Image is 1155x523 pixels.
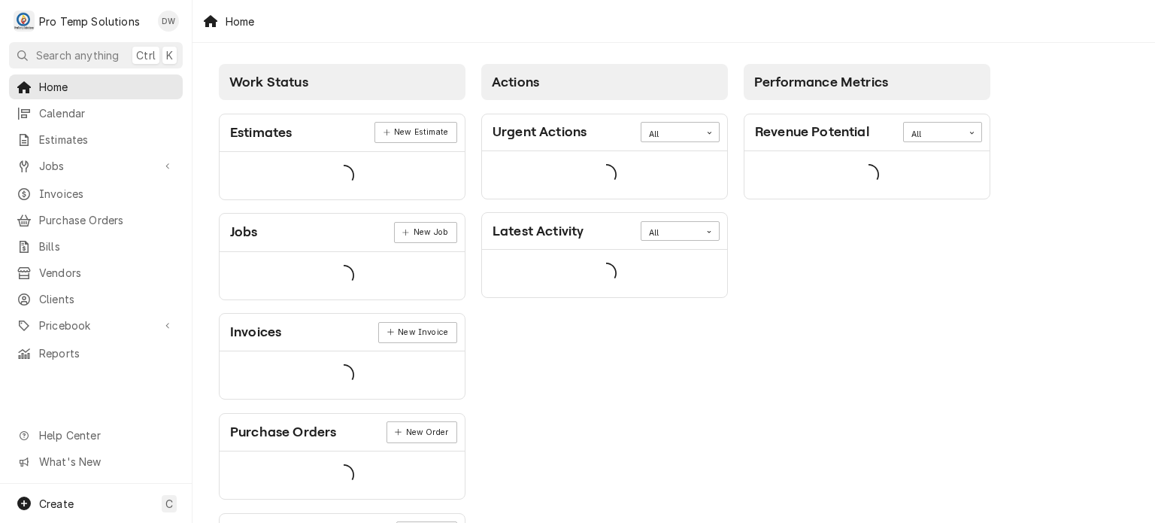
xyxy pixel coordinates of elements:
div: Card Header [744,114,990,151]
a: Estimates [9,127,183,152]
div: Card Title [493,221,584,242]
div: Card Title [230,222,258,242]
span: Loading... [333,360,354,391]
a: New Job [394,222,457,243]
div: Card Header [482,213,727,250]
div: Card Data [482,250,727,297]
a: Clients [9,287,183,312]
div: Card Column Content [744,100,990,258]
a: Go to Pricebook [9,313,183,338]
span: Loading... [333,260,354,291]
a: Home [9,74,183,99]
div: Card Data Filter Control [641,122,720,141]
span: Loading... [596,159,617,190]
div: Card Link Button [378,322,456,343]
span: Pricebook [39,318,153,333]
span: Ctrl [136,47,156,63]
div: Card Header [220,414,465,452]
div: Card Title [493,122,587,142]
span: Help Center [39,427,174,443]
div: Card: Revenue Potential [744,114,990,199]
span: Invoices [39,186,175,202]
div: DW [158,11,179,32]
a: Go to What's New [9,449,183,474]
div: Card Data [220,452,465,499]
div: Card: Latest Activity [481,212,728,298]
div: Card: Jobs [219,213,465,300]
div: Card: Purchase Orders [219,413,465,500]
div: Card: Estimates [219,114,465,200]
span: Performance Metrics [754,74,888,90]
div: Card Header [220,314,465,351]
div: Card Data [744,151,990,199]
span: Create [39,497,74,510]
span: K [166,47,173,63]
span: Reports [39,345,175,361]
span: Estimates [39,132,175,147]
div: Pro Temp Solutions's Avatar [14,11,35,32]
span: Bills [39,239,175,254]
div: Card Header [482,114,727,151]
div: Card Title [755,122,869,142]
span: Jobs [39,158,153,174]
div: P [14,11,35,32]
div: Card Column Header [744,64,990,100]
span: Loading... [596,258,617,290]
span: C [165,496,173,512]
a: Vendors [9,260,183,285]
div: Card Link Button [394,222,457,243]
span: Work Status [229,74,308,90]
a: Purchase Orders [9,208,183,233]
div: Card Data [220,252,465,300]
div: Card Title [230,322,281,342]
span: What's New [39,454,174,470]
span: Calendar [39,105,175,121]
div: Card Link Button [387,421,457,442]
div: All [649,129,693,141]
div: Card Data Filter Control [903,122,982,141]
a: Go to Help Center [9,423,183,448]
div: Dana Williams's Avatar [158,11,179,32]
span: Loading... [333,160,354,191]
div: Card: Invoices [219,313,465,400]
div: Card Title [230,422,336,442]
a: Calendar [9,101,183,126]
div: All [911,129,955,141]
div: Card Data [482,151,727,199]
button: Search anythingCtrlK [9,42,183,68]
div: Card Data [220,351,465,399]
div: Card Link Button [374,122,456,143]
span: Home [39,79,175,95]
a: Reports [9,341,183,366]
div: Card Column Header [219,64,465,100]
span: Actions [492,74,539,90]
a: New Order [387,421,457,442]
a: New Estimate [374,122,456,143]
a: Go to Jobs [9,154,183,178]
div: Pro Temp Solutions [39,14,140,29]
div: All [649,227,693,239]
div: Card Data Filter Control [641,221,720,241]
div: Card: Urgent Actions [481,114,728,199]
span: Loading... [858,159,879,190]
span: Loading... [333,460,354,491]
div: Card Header [220,114,465,152]
span: Clients [39,291,175,307]
a: New Invoice [378,322,456,343]
div: Card Data [220,152,465,199]
div: Card Column Header [481,64,728,100]
div: Card Title [230,123,292,143]
a: Invoices [9,181,183,206]
div: Card Header [220,214,465,251]
span: Search anything [36,47,119,63]
span: Vendors [39,265,175,281]
div: Card Column Content [481,100,728,298]
a: Bills [9,234,183,259]
span: Purchase Orders [39,212,175,228]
